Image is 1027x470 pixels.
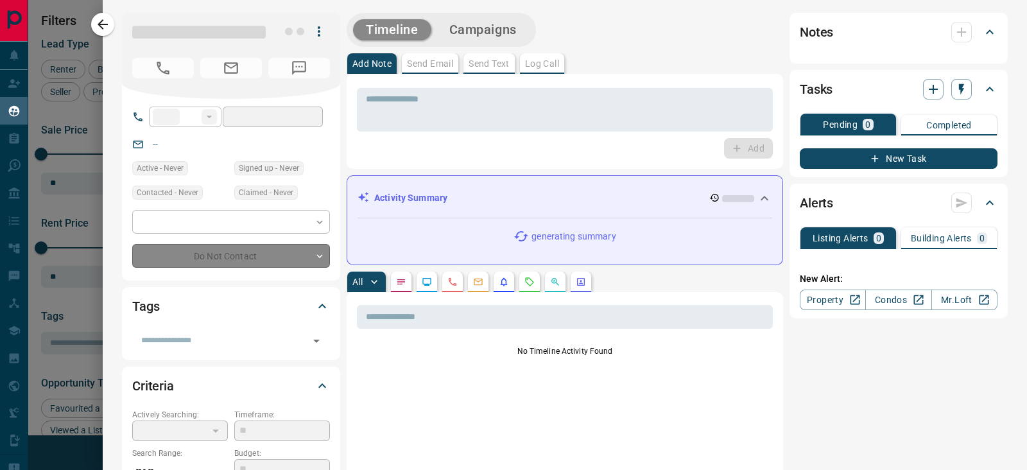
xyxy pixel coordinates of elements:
p: Pending [823,120,858,129]
div: Criteria [132,370,330,401]
h2: Alerts [800,193,833,213]
svg: Requests [524,277,535,287]
div: Alerts [800,187,997,218]
p: Building Alerts [911,234,972,243]
button: New Task [800,148,997,169]
h2: Notes [800,22,833,42]
p: Timeframe: [234,409,330,421]
span: Claimed - Never [239,186,293,199]
p: 0 [980,234,985,243]
button: Campaigns [436,19,530,40]
span: Contacted - Never [137,186,198,199]
span: No Number [268,58,330,78]
h2: Tasks [800,79,833,100]
p: Listing Alerts [813,234,868,243]
div: Do Not Contact [132,244,330,268]
svg: Emails [473,277,483,287]
p: Add Note [352,59,392,68]
p: All [352,277,363,286]
p: Search Range: [132,448,228,459]
svg: Agent Actions [576,277,586,287]
span: No Number [132,58,194,78]
p: New Alert: [800,272,997,286]
button: Open [307,332,325,350]
p: Actively Searching: [132,409,228,421]
div: Activity Summary [358,186,772,210]
div: Tags [132,291,330,322]
a: Mr.Loft [931,290,997,310]
h2: Criteria [132,376,174,396]
a: -- [153,139,158,149]
div: Tasks [800,74,997,105]
p: No Timeline Activity Found [357,345,773,357]
p: 0 [876,234,881,243]
svg: Listing Alerts [499,277,509,287]
a: Condos [865,290,931,310]
svg: Notes [396,277,406,287]
svg: Opportunities [550,277,560,287]
a: Property [800,290,866,310]
p: Activity Summary [374,191,447,205]
p: 0 [865,120,870,129]
h2: Tags [132,296,159,317]
p: Budget: [234,448,330,459]
p: generating summary [531,230,616,243]
p: Completed [926,121,972,130]
span: Active - Never [137,162,184,175]
span: No Email [200,58,262,78]
svg: Lead Browsing Activity [422,277,432,287]
button: Timeline [353,19,431,40]
span: Signed up - Never [239,162,299,175]
div: Notes [800,17,997,48]
svg: Calls [447,277,458,287]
